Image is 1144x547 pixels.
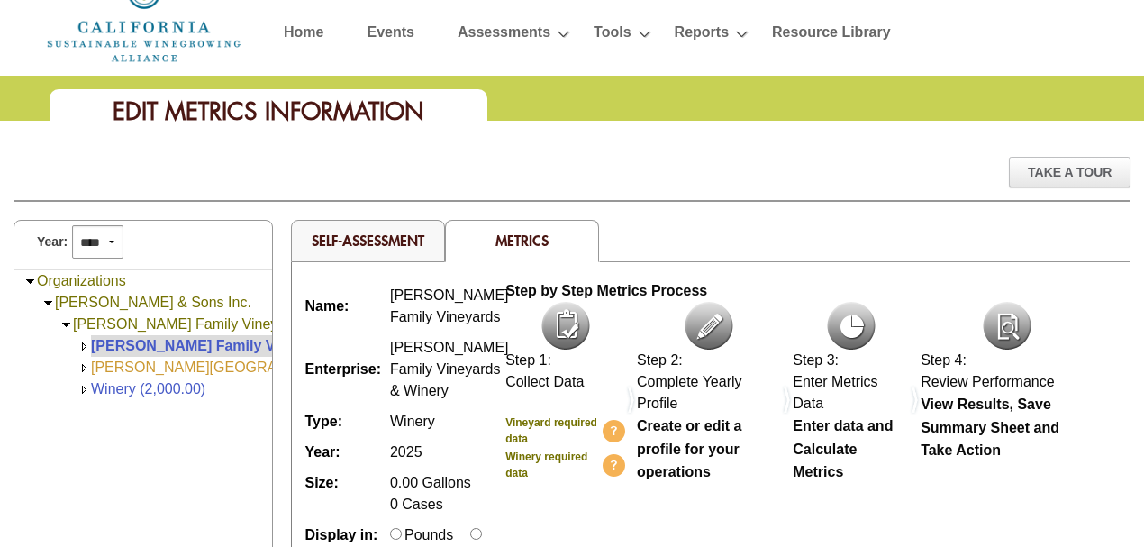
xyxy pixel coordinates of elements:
[91,338,404,353] a: [PERSON_NAME] Family Vineyards (1,500.00)
[793,350,909,415] div: Step 3: Enter Metrics Data
[301,468,386,520] td: Size:
[495,231,549,250] span: Metrics
[541,302,590,350] img: icon-collect-data.png
[55,295,251,310] a: [PERSON_NAME] & Sons Inc.
[23,275,37,288] img: Collapse Organizations
[390,444,422,460] span: 2025
[73,316,368,332] a: [PERSON_NAME] Family Vineyards & Winery
[301,406,386,437] td: Type:
[284,20,323,51] a: Home
[91,381,205,397] a: Winery (2,000.00)
[793,418,893,479] b: Enter data and Calculate Metrics
[505,415,625,447] a: Vineyard required data
[505,283,707,298] b: Step by Step Metrics Process
[113,96,424,127] span: Edit Metrics Information
[390,475,471,512] span: 0.00 Gallons 0 Cases
[505,451,587,479] b: Winery required data
[91,360,417,375] a: [PERSON_NAME][GEOGRAPHIC_DATA] (168.00)
[1009,157,1130,187] div: Take A Tour
[505,416,597,445] b: Vineyard required data
[367,20,413,51] a: Events
[301,333,386,406] td: Enterprise:
[827,302,876,350] img: icon-metrics.png
[37,273,126,288] a: Organizations
[404,527,453,542] label: Pounds
[637,418,741,479] b: Create or edit a profile for your operations
[983,302,1031,350] img: icon-review.png
[505,350,625,393] div: Step 1: Collect Data
[594,20,631,51] a: Tools
[312,231,424,250] a: Self-Assessment
[390,414,435,429] span: Winery
[390,340,509,398] span: [PERSON_NAME] Family Vineyards & Winery
[390,287,509,324] span: [PERSON_NAME] Family Vineyards
[458,20,550,51] a: Assessments
[301,437,386,468] td: Year:
[772,20,891,51] a: Resource Library
[675,20,729,51] a: Reports
[625,385,637,415] img: dividers.png
[505,449,625,481] a: Winery required data
[41,296,55,310] img: Collapse Nelson & Sons Inc.
[685,302,733,350] img: icon-complete-profile.png
[59,318,73,332] img: Collapse Nelson Family Vineyards & Winery
[301,280,386,333] td: Name:
[921,397,1059,458] b: View Results, Save Summary Sheet and Take Action
[37,232,68,251] span: Year:
[921,350,1094,393] div: Step 4: Review Performance
[909,385,921,415] img: dividers.png
[781,385,793,415] img: dividers.png
[637,350,781,415] div: Step 2: Complete Yearly Profile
